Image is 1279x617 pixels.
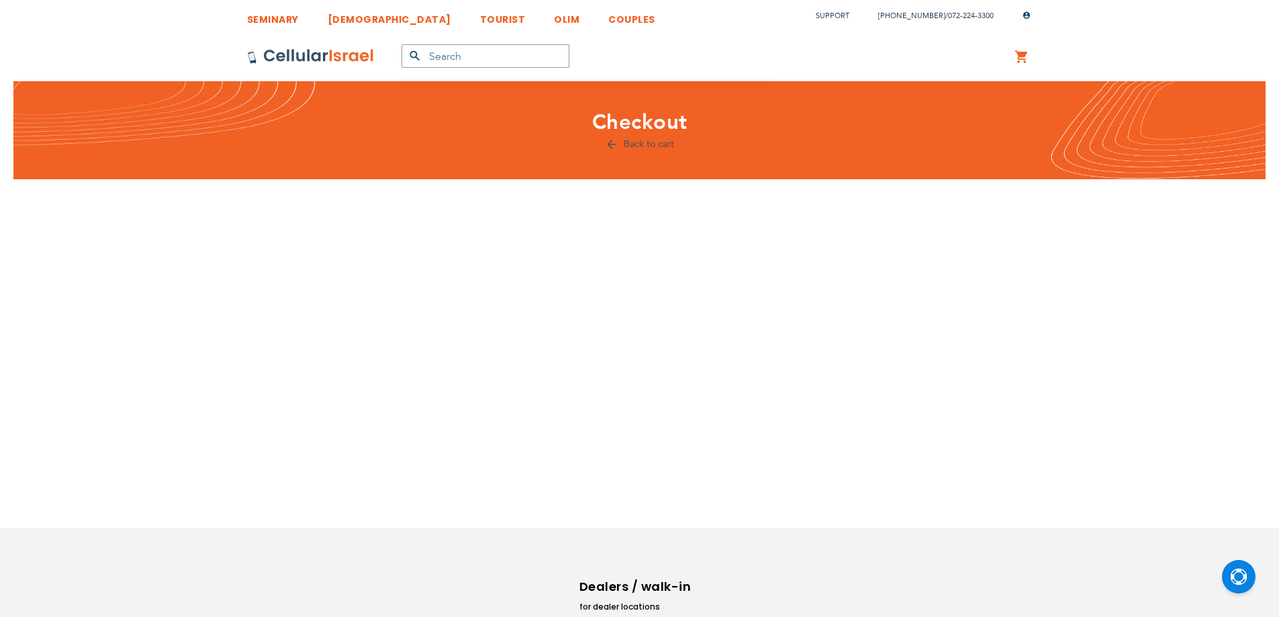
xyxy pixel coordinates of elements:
[480,3,526,28] a: TOURIST
[401,44,569,68] input: Search
[948,11,994,21] a: 072-224-3300
[247,3,299,28] a: SEMINARY
[816,11,849,21] a: Support
[247,48,375,64] img: Cellular Israel Logo
[592,108,688,136] span: Checkout
[878,11,945,21] a: [PHONE_NUMBER]
[579,577,694,597] h6: Dealers / walk-in
[608,3,655,28] a: COUPLES
[865,6,994,26] li: /
[579,600,694,614] li: for dealer locations
[554,3,579,28] a: OLIM
[605,138,674,150] a: Back to cart
[328,3,451,28] a: [DEMOGRAPHIC_DATA]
